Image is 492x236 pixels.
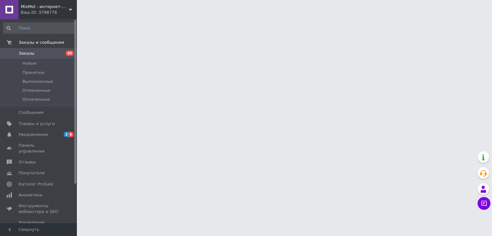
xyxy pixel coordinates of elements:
[19,192,42,198] span: Аналитика
[3,22,76,34] input: Поиск
[19,121,55,127] span: Товары и услуги
[19,203,59,215] span: Инструменты вебмастера и SEO
[19,132,48,138] span: Уведомления
[22,88,50,93] span: Отмененные
[19,220,59,231] span: Управление сайтом
[21,4,69,10] span: MixMol - интернет-магазин товаров для дома и бизнеса
[64,132,69,137] span: 2
[19,143,59,154] span: Панель управления
[19,181,53,187] span: Каталог ProSale
[478,197,490,210] button: Чат с покупателем
[69,132,74,137] span: 6
[22,97,50,102] span: Оплаченные
[19,51,34,56] span: Заказы
[19,159,36,165] span: Отзывы
[22,60,37,66] span: Новые
[66,51,74,56] span: 20
[21,10,77,15] div: Ваш ID: 3798776
[19,40,64,45] span: Заказы и сообщения
[19,110,44,115] span: Сообщения
[19,170,45,176] span: Покупатели
[22,70,45,75] span: Принятые
[22,79,53,84] span: Выполненные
